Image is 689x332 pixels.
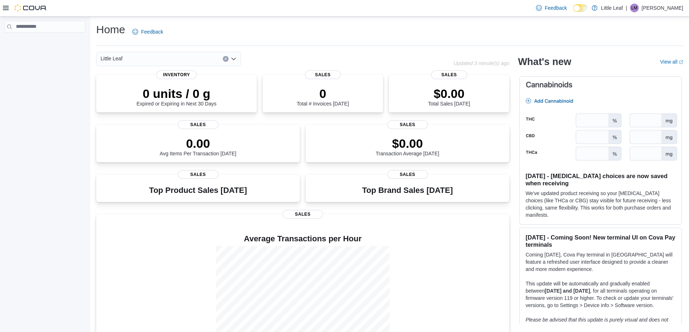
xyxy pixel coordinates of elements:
[223,56,229,62] button: Clear input
[137,86,217,101] p: 0 units / 0 g
[231,56,237,62] button: Open list of options
[362,186,453,195] h3: Top Brand Sales [DATE]
[376,136,439,151] p: $0.00
[4,34,85,51] nav: Complex example
[533,1,570,15] a: Feedback
[96,22,125,37] h1: Home
[545,4,567,12] span: Feedback
[431,70,467,79] span: Sales
[526,251,676,273] p: Coming [DATE], Cova Pay terminal in [GEOGRAPHIC_DATA] will feature a refreshed user interface des...
[626,4,627,12] p: |
[631,4,638,12] span: LM
[387,120,428,129] span: Sales
[160,136,237,156] div: Avg Items Per Transaction [DATE]
[101,54,123,63] span: Little Leaf
[518,56,571,68] h2: What's new
[601,4,623,12] p: Little Leaf
[178,170,218,179] span: Sales
[305,70,341,79] span: Sales
[14,4,47,12] img: Cova
[526,190,676,219] p: We've updated product receiving so your [MEDICAL_DATA] choices (like THCa or CBG) stay visible fo...
[160,136,237,151] p: 0.00
[282,210,323,219] span: Sales
[573,4,588,12] input: Dark Mode
[141,28,163,35] span: Feedback
[376,136,439,156] div: Transaction Average [DATE]
[137,86,217,107] div: Expired or Expiring in Next 30 Days
[454,60,509,66] p: Updated 3 minute(s) ago
[526,234,676,248] h3: [DATE] - Coming Soon! New terminal UI on Cova Pay terminals
[156,70,197,79] span: Inventory
[149,186,247,195] h3: Top Product Sales [DATE]
[297,86,349,107] div: Total # Invoices [DATE]
[428,86,470,107] div: Total Sales [DATE]
[387,170,428,179] span: Sales
[297,86,349,101] p: 0
[679,60,683,64] svg: External link
[660,59,683,65] a: View allExternal link
[102,234,503,243] h4: Average Transactions per Hour
[526,172,676,187] h3: [DATE] - [MEDICAL_DATA] choices are now saved when receiving
[630,4,639,12] div: Leanne McPhie
[129,25,166,39] a: Feedback
[178,120,218,129] span: Sales
[428,86,470,101] p: $0.00
[642,4,683,12] p: [PERSON_NAME]
[526,280,676,309] p: This update will be automatically and gradually enabled between , for all terminals operating on ...
[545,288,590,294] strong: [DATE] and [DATE]
[526,317,668,330] em: Please be advised that this update is purely visual and does not impact payment functionality.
